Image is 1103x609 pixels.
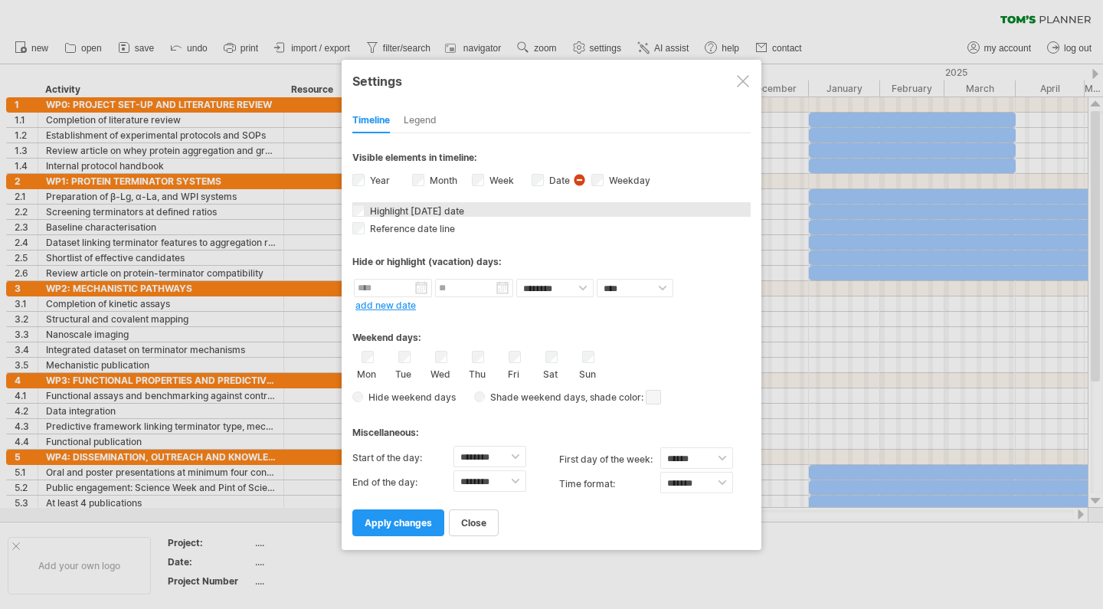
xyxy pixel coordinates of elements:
span: , shade color: [585,388,661,407]
div: Hide or highlight (vacation) days: [352,256,751,267]
div: Legend [404,109,437,133]
span: close [461,517,486,529]
span: click here to change the shade color [646,390,661,404]
label: Tue [394,365,413,380]
label: End of the day: [352,470,453,495]
label: Mon [357,365,376,380]
label: Sat [541,365,560,380]
label: first day of the week: [559,447,660,472]
label: Weekday [606,175,650,186]
div: Visible elements in timeline: [352,152,751,168]
label: Start of the day: [352,446,453,470]
a: close [449,509,499,536]
div: Timeline [352,109,390,133]
div: Weekend days: [352,317,751,347]
label: Wed [430,365,450,380]
label: Year [367,175,390,186]
span: apply changes [365,517,432,529]
label: Fri [504,365,523,380]
span: Highlight [DATE] date [367,205,464,217]
label: Week [486,175,514,186]
span: Hide weekend days [363,391,456,403]
span: Shade weekend days [485,391,585,403]
label: Date [546,175,570,186]
div: Miscellaneous: [352,412,751,442]
label: Sun [578,365,597,380]
label: Time format: [559,472,660,496]
span: Reference date line [367,223,455,234]
label: Month [427,175,457,186]
a: add new date [355,300,416,311]
label: Thu [467,365,486,380]
a: apply changes [352,509,444,536]
div: Settings [352,67,751,94]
